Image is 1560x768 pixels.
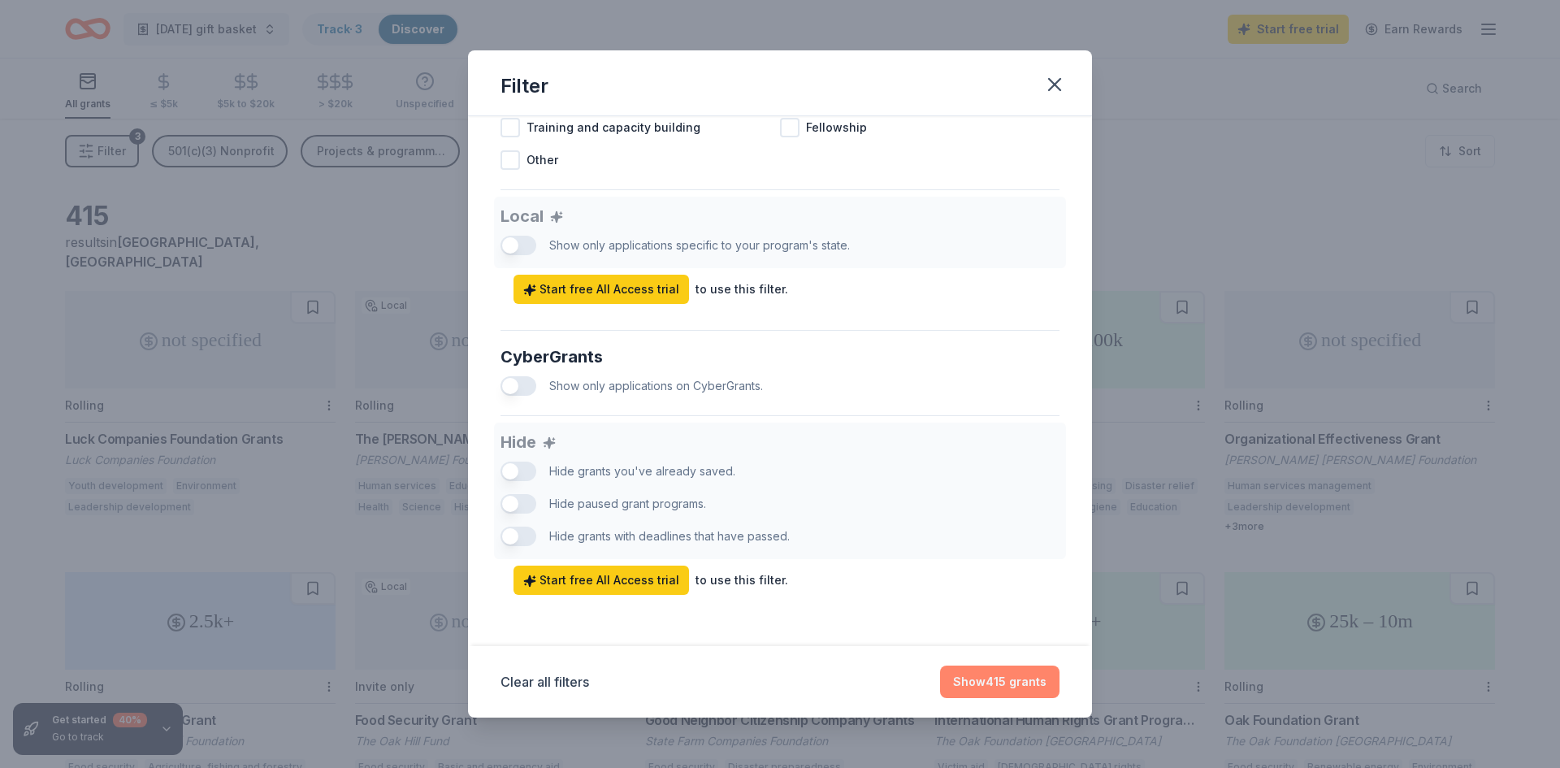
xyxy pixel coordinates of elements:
div: Filter [500,73,548,99]
span: Training and capacity building [526,118,700,137]
button: Show415 grants [940,666,1059,698]
span: Other [526,150,558,170]
div: CyberGrants [500,344,1059,370]
span: Start free All Access trial [523,280,679,299]
div: to use this filter. [695,571,788,590]
button: Clear all filters [500,672,589,692]
div: to use this filter. [695,280,788,299]
a: Start free All Access trial [513,275,689,304]
span: Fellowship [806,118,867,137]
a: Start free All Access trial [513,566,689,595]
span: Show only applications on CyberGrants. [549,379,763,393]
span: Start free All Access trial [523,571,679,590]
